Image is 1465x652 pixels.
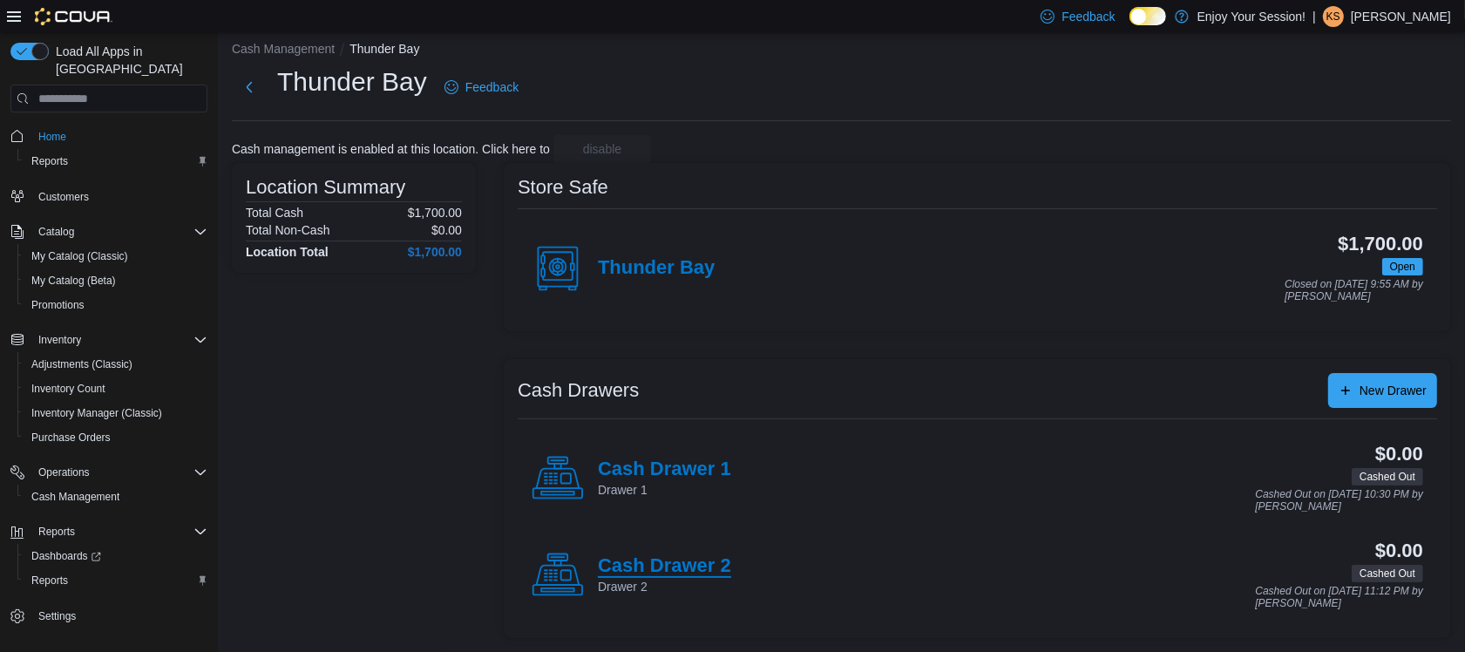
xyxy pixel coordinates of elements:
button: Reports [31,521,82,542]
span: My Catalog (Classic) [24,246,207,267]
span: Reports [24,151,207,172]
button: Inventory Manager (Classic) [17,401,214,425]
p: Cashed Out on [DATE] 10:30 PM by [PERSON_NAME] [1255,489,1423,513]
span: Promotions [31,298,85,312]
span: Dashboards [24,546,207,567]
input: Dark Mode [1129,7,1166,25]
span: Catalog [38,225,74,239]
span: Reports [31,521,207,542]
span: Operations [38,465,90,479]
span: Dashboards [31,549,101,563]
span: My Catalog (Beta) [31,274,116,288]
span: Reports [31,154,68,168]
span: Cashed Out [1360,469,1415,485]
h3: Store Safe [518,177,608,198]
span: My Catalog (Beta) [24,270,207,291]
a: My Catalog (Classic) [24,246,135,267]
button: Catalog [31,221,81,242]
a: Cash Management [24,486,126,507]
span: My Catalog (Classic) [31,249,128,263]
h3: $0.00 [1375,540,1423,561]
h1: Thunder Bay [277,65,427,99]
h6: Total Non-Cash [246,223,330,237]
span: Feedback [1061,8,1115,25]
a: Reports [24,570,75,591]
span: Settings [31,605,207,627]
span: Adjustments (Classic) [24,354,207,375]
p: Closed on [DATE] 9:55 AM by [PERSON_NAME] [1285,279,1423,302]
h3: $1,700.00 [1338,234,1423,255]
span: Cashed Out [1352,565,1423,582]
a: Promotions [24,295,92,316]
a: Inventory Count [24,378,112,399]
p: | [1312,6,1316,27]
span: Dark Mode [1129,25,1130,26]
span: Operations [31,462,207,483]
a: Adjustments (Classic) [24,354,139,375]
span: Cashed Out [1352,468,1423,486]
button: Thunder Bay [349,42,419,56]
a: Reports [24,151,75,172]
button: My Catalog (Beta) [17,268,214,293]
button: disable [553,135,651,163]
nav: An example of EuiBreadcrumbs [232,40,1451,61]
span: Cash Management [31,490,119,504]
span: Inventory Manager (Classic) [31,406,162,420]
h4: Thunder Bay [598,257,715,280]
button: Settings [3,603,214,628]
a: Inventory Manager (Classic) [24,403,169,424]
button: New Drawer [1328,373,1437,408]
h4: Cash Drawer 1 [598,458,731,481]
p: Drawer 1 [598,481,731,499]
span: Open [1382,258,1423,275]
button: Catalog [3,220,214,244]
span: disable [583,140,621,158]
p: $0.00 [431,223,462,237]
a: Customers [31,187,96,207]
span: Feedback [465,78,519,96]
button: Customers [3,184,214,209]
a: Home [31,126,73,147]
h3: $0.00 [1375,444,1423,465]
h4: Cash Drawer 2 [598,555,731,578]
p: Cash management is enabled at this location. Click here to [232,142,550,156]
button: Operations [31,462,97,483]
button: Cash Management [17,485,214,509]
span: Purchase Orders [31,431,111,445]
span: Reports [31,574,68,587]
h3: Location Summary [246,177,405,198]
span: Reports [24,570,207,591]
button: Inventory [31,329,88,350]
a: Settings [31,606,83,627]
p: [PERSON_NAME] [1351,6,1451,27]
span: Cashed Out [1360,566,1415,581]
a: Feedback [437,70,526,105]
button: Promotions [17,293,214,317]
div: Kylee Sundin-Turk [1323,6,1344,27]
h4: $1,700.00 [408,245,462,259]
span: Open [1390,259,1415,275]
button: Reports [3,520,214,544]
h4: Location Total [246,245,329,259]
span: Settings [38,609,76,623]
span: Home [38,130,66,144]
span: New Drawer [1360,382,1427,399]
span: Customers [31,186,207,207]
span: Inventory Count [31,382,105,396]
button: Cash Management [232,42,335,56]
h6: Total Cash [246,206,303,220]
h3: Cash Drawers [518,380,639,401]
button: Reports [17,568,214,593]
a: Dashboards [17,544,214,568]
span: Reports [38,525,75,539]
button: Adjustments (Classic) [17,352,214,377]
p: Drawer 2 [598,578,731,595]
span: Inventory [38,333,81,347]
a: Dashboards [24,546,108,567]
img: Cova [35,8,112,25]
span: Adjustments (Classic) [31,357,132,371]
span: Home [31,125,207,146]
button: Operations [3,460,214,485]
button: Inventory [3,328,214,352]
span: Load All Apps in [GEOGRAPHIC_DATA] [49,43,207,78]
